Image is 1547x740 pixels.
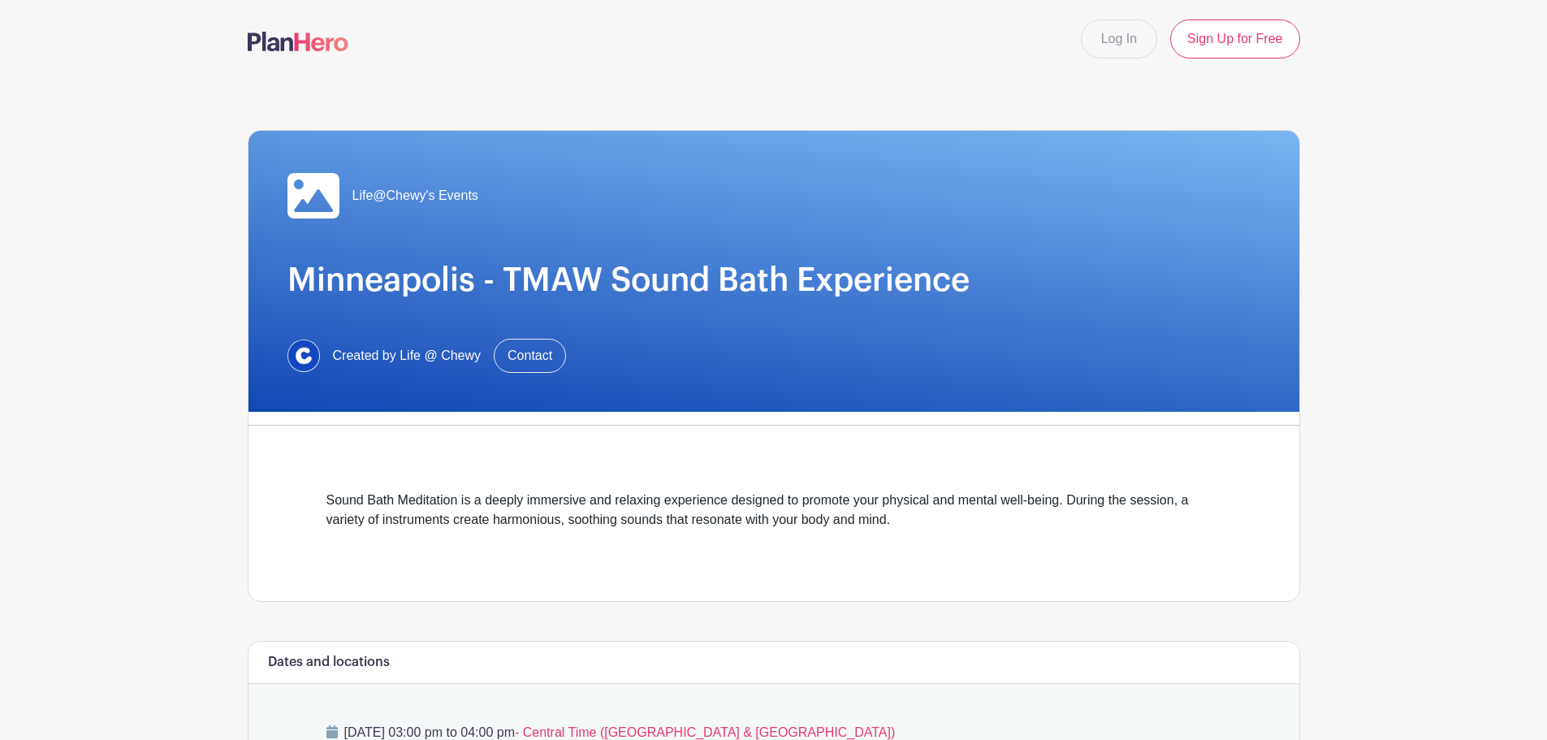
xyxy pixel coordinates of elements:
[248,32,348,51] img: logo-507f7623f17ff9eddc593b1ce0a138ce2505c220e1c5a4e2b4648c50719b7d32.svg
[1081,19,1157,58] a: Log In
[352,186,478,206] span: Life@Chewy's Events
[287,261,1260,300] h1: Minneapolis - TMAW Sound Bath Experience
[268,655,390,670] h6: Dates and locations
[1170,19,1299,58] a: Sign Up for Free
[515,725,895,739] span: - Central Time ([GEOGRAPHIC_DATA] & [GEOGRAPHIC_DATA])
[326,491,1221,549] div: Sound Bath Meditation is a deeply immersive and relaxing experience designed to promote your phys...
[287,340,320,372] img: 1629734264472.jfif
[333,346,482,366] span: Created by Life @ Chewy
[494,339,566,373] a: Contact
